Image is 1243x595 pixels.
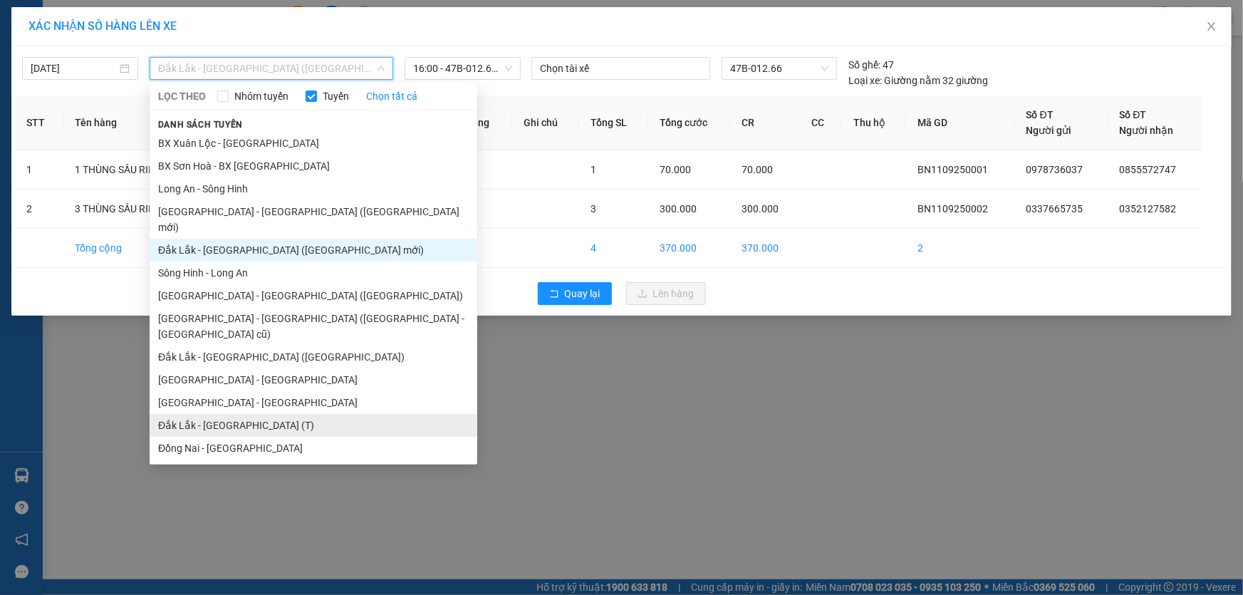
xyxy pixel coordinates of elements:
[848,73,988,88] div: Giường nằm 32 giường
[122,12,328,29] div: BX [GEOGRAPHIC_DATA]
[150,437,477,460] li: Đồng Nai - [GEOGRAPHIC_DATA]
[730,95,800,150] th: CR
[15,150,63,190] td: 1
[122,29,328,49] div: 0382587300
[413,58,512,79] span: 16:00 - 47B-012.66 - (Đã hủy)
[63,95,335,150] th: Tên hàng
[1120,203,1177,214] span: 0352127582
[579,95,648,150] th: Tổng SL
[1192,7,1232,47] button: Close
[1026,203,1083,214] span: 0337665735
[150,177,477,200] li: Long An - Sông Hinh
[15,190,63,229] td: 2
[538,282,612,305] button: rollbackQuay lại
[549,289,559,300] span: rollback
[648,95,731,150] th: Tổng cước
[848,57,880,73] span: Số ghế:
[122,49,328,99] span: BX [GEOGRAPHIC_DATA]
[1120,109,1147,120] span: Số ĐT
[63,190,335,229] td: 3 THÙNG SẦU RIÊNG , GỌI TRƯỚC 20P RA LẤY
[848,57,894,73] div: 47
[842,95,906,150] th: Thu hộ
[512,95,578,150] th: Ghi chú
[801,95,842,150] th: CC
[158,88,206,104] span: LỌC THEO
[660,164,691,175] span: 70.000
[150,262,477,284] li: Sông Hinh - Long An
[122,57,142,72] span: DĐ:
[1120,125,1174,136] span: Người nhận
[848,73,882,88] span: Loại xe:
[229,88,294,104] span: Nhóm tuyến
[63,229,335,268] td: Tổng cộng
[150,391,477,414] li: [GEOGRAPHIC_DATA] - [GEOGRAPHIC_DATA]
[565,286,600,301] span: Quay lại
[626,282,706,305] button: uploadLên hàng
[28,19,177,33] span: XÁC NHẬN SỐ HÀNG LÊN XE
[366,88,417,104] a: Chọn tất cả
[917,164,988,175] span: BN1109250001
[150,132,477,155] li: BX Xuân Lộc - [GEOGRAPHIC_DATA]
[63,150,335,190] td: 1 THÙNG SẦU RIÊNG , GỌI RA LẤY
[1206,21,1217,32] span: close
[917,203,988,214] span: BN1109250002
[579,229,648,268] td: 4
[122,14,156,29] span: Nhận:
[150,414,477,437] li: Đắk Lắk - [GEOGRAPHIC_DATA] (T)
[648,229,731,268] td: 370.000
[730,58,828,79] span: 47B-012.66
[660,203,697,214] span: 300.000
[1026,109,1054,120] span: Số ĐT
[1120,164,1177,175] span: 0855572747
[377,64,385,73] span: down
[150,284,477,307] li: [GEOGRAPHIC_DATA] - [GEOGRAPHIC_DATA] ([GEOGRAPHIC_DATA])
[906,229,1015,268] td: 2
[591,203,596,214] span: 3
[730,229,800,268] td: 370.000
[12,14,34,29] span: Gửi:
[150,239,477,262] li: Đắk Lắk - [GEOGRAPHIC_DATA] ([GEOGRAPHIC_DATA] mới)
[158,58,385,79] span: Đắk Lắk - Sài Gòn (BXMĐ mới)
[150,118,251,131] span: Danh sách tuyến
[150,200,477,239] li: [GEOGRAPHIC_DATA] - [GEOGRAPHIC_DATA] ([GEOGRAPHIC_DATA] mới)
[742,164,773,175] span: 70.000
[317,88,355,104] span: Tuyến
[15,95,63,150] th: STT
[591,164,596,175] span: 1
[1026,125,1072,136] span: Người gửi
[12,12,112,29] div: Buôn Nia
[150,155,477,177] li: BX Sơn Hoà - BX [GEOGRAPHIC_DATA]
[150,368,477,391] li: [GEOGRAPHIC_DATA] - [GEOGRAPHIC_DATA]
[906,95,1015,150] th: Mã GD
[742,203,779,214] span: 300.000
[150,307,477,346] li: [GEOGRAPHIC_DATA] - [GEOGRAPHIC_DATA] ([GEOGRAPHIC_DATA] - [GEOGRAPHIC_DATA] cũ)
[150,346,477,368] li: Đắk Lắk - [GEOGRAPHIC_DATA] ([GEOGRAPHIC_DATA])
[12,29,112,49] div: 0969625657
[31,61,117,76] input: 11/09/2025
[1026,164,1083,175] span: 0978736037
